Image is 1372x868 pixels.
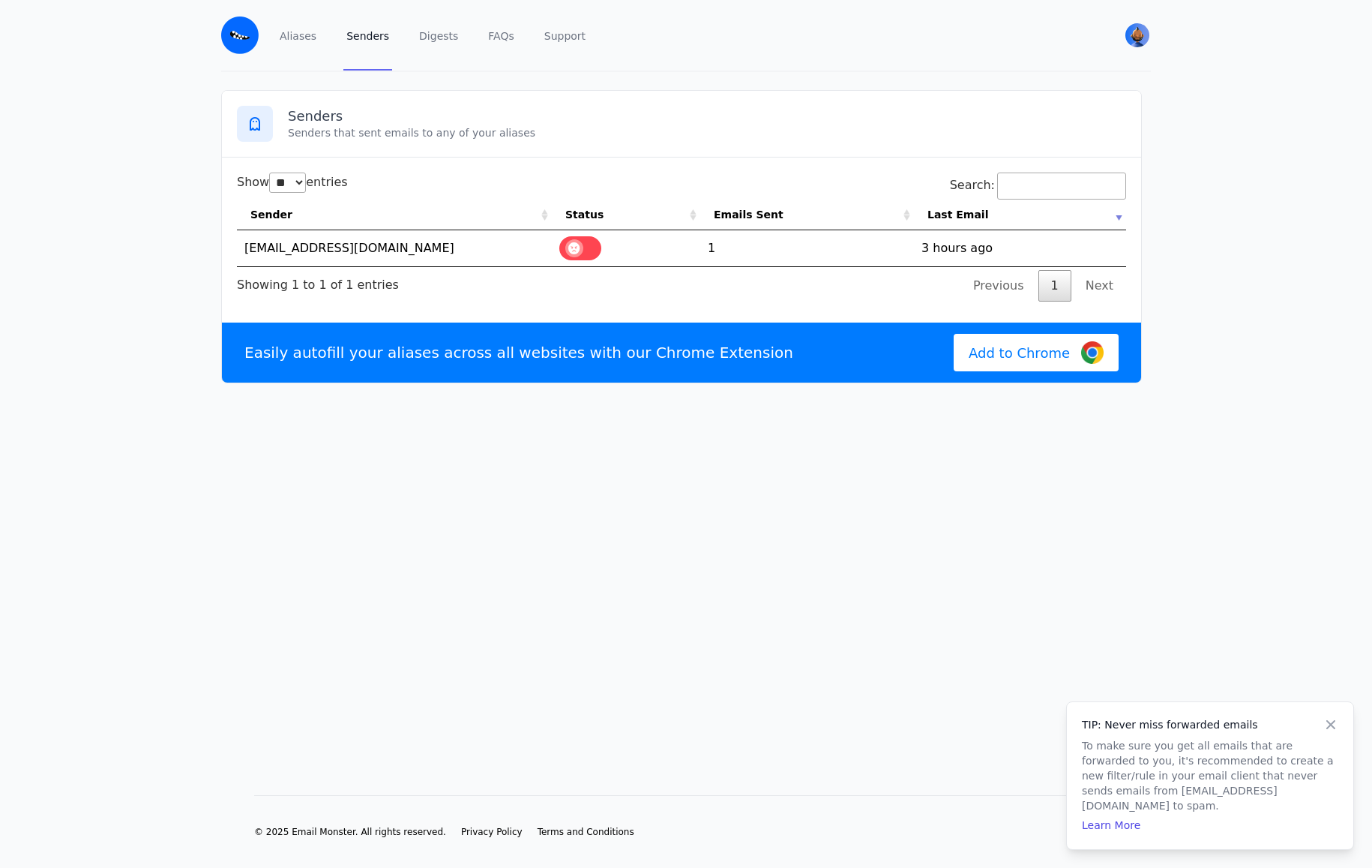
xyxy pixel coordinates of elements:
th: Emails Sent: activate to sort column ascending [700,200,914,230]
img: Zeke's Avatar [1125,23,1149,47]
input: Search: [997,173,1126,200]
a: Terms and Conditions [538,826,634,838]
a: Next [1073,270,1126,302]
h4: TIP: Never miss forwarded emails [1082,717,1338,732]
img: Google Chrome Logo [1081,341,1104,364]
label: Show entries [237,175,348,189]
td: 3 hours ago [914,230,1126,266]
a: Previous [960,270,1037,302]
p: Senders that sent emails to any of your aliases [288,125,1126,140]
select: Showentries [269,173,306,193]
span: Privacy Policy [461,827,523,837]
a: Learn More [1082,819,1140,831]
div: Showing 1 to 1 of 1 entries [237,267,399,294]
td: 1 [700,230,914,266]
li: © 2025 Email Monster. All rights reserved. [254,826,446,838]
label: Search: [950,178,1126,192]
h3: Senders [288,107,1126,125]
th: Last Email: activate to sort column ascending [914,200,1126,230]
a: Privacy Policy [461,826,523,838]
span: Terms and Conditions [538,827,634,837]
a: 1 [1038,270,1071,302]
p: Easily autofill your aliases across all websites with our Chrome Extension [244,342,793,363]
th: Status: activate to sort column ascending [552,200,700,230]
span: Add to Chrome [969,343,1070,363]
a: Add to Chrome [954,334,1119,371]
td: [EMAIL_ADDRESS][DOMAIN_NAME] [237,230,552,266]
p: To make sure you get all emails that are forwarded to you, it's recommended to create a new filte... [1082,738,1338,813]
button: User menu [1124,22,1151,49]
img: Email Monster [221,17,259,54]
th: Sender: activate to sort column ascending [237,200,552,230]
